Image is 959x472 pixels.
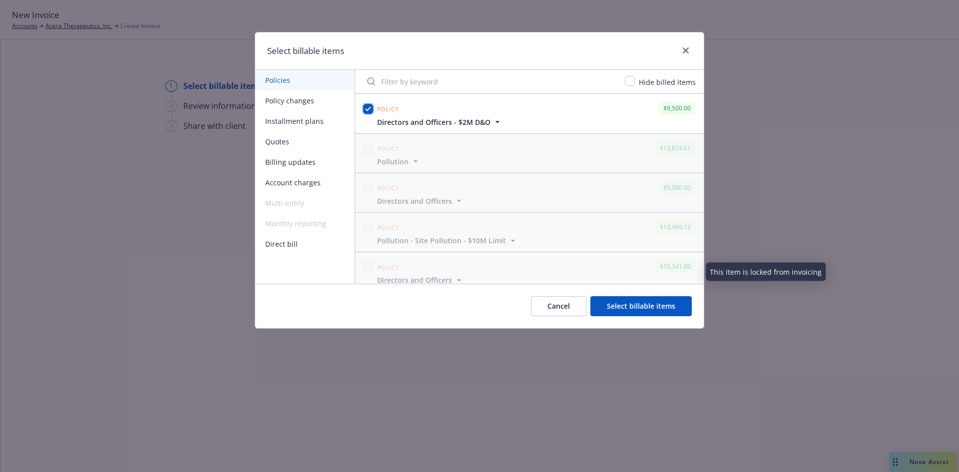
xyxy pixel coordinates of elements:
[255,70,355,90] button: Policies
[655,221,696,233] div: $13,469.12
[255,234,355,254] button: Direct bill
[590,296,692,316] button: Select billable items
[355,252,704,291] span: Policy$10,341.00Directors and Officers
[377,105,399,113] span: Policy
[267,44,344,57] h1: Select billable items
[658,102,696,114] div: $9,500.00
[255,213,355,234] span: Monthly reporting
[377,223,399,232] span: Policy
[377,184,399,192] span: Policy
[255,193,355,213] span: Multi-entity
[655,142,696,154] div: $13,874.61
[255,111,355,131] button: Installment plans
[355,173,704,212] span: Policy$9,500.00Directors and Officers
[355,134,704,173] span: Policy$13,874.61Pollution
[655,260,696,273] div: $10,341.00
[531,296,586,316] button: Cancel
[658,181,696,194] div: $9,500.00
[377,235,506,246] span: Pollution - Site Pollution - $10M Limit
[377,275,464,285] button: Directors and Officers
[377,263,399,272] span: Policy
[377,117,490,127] span: Directors and Officers - $2M D&O
[377,156,409,167] span: Pollution
[255,90,355,111] button: Policy changes
[355,213,704,252] span: Policy$13,469.12Pollution - Site Pollution - $10M Limit
[361,71,619,91] input: Filter by keyword
[377,275,452,285] span: Directors and Officers
[680,44,692,56] a: close
[255,172,355,193] button: Account charges
[377,196,452,206] span: Directors and Officers
[377,117,502,127] button: Directors and Officers - $2M D&O
[377,144,399,153] span: Policy
[255,152,355,172] button: Billing updates
[639,77,696,87] span: Hide billed items
[377,156,421,167] button: Pollution
[377,235,518,246] button: Pollution - Site Pollution - $10M Limit
[377,196,464,206] button: Directors and Officers
[255,131,355,152] button: Quotes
